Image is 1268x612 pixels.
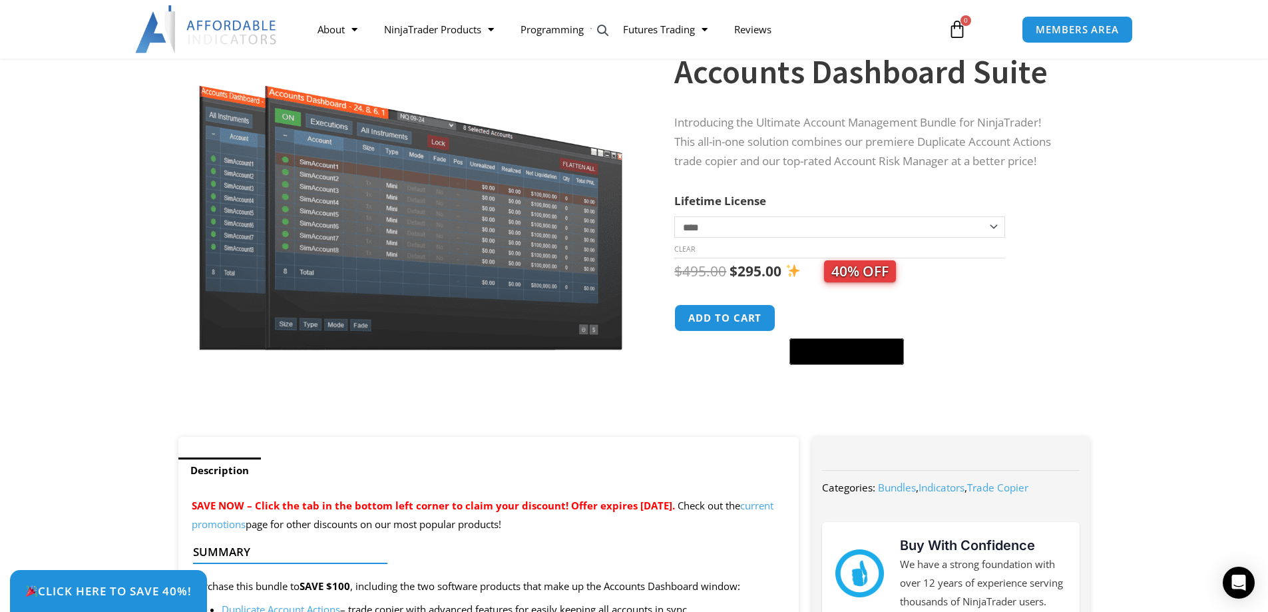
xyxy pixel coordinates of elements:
bdi: 295.00 [730,262,781,280]
h3: Buy With Confidence [900,535,1066,555]
span: 40% OFF [824,260,896,282]
span: Categories: [822,481,875,494]
p: Introducing the Ultimate Account Management Bundle for NinjaTrader! This all-in-one solution comb... [674,113,1063,171]
img: 🎉 [26,585,37,597]
a: Reviews [721,14,785,45]
a: Indicators [919,481,964,494]
a: Trade Copier [967,481,1028,494]
bdi: 495.00 [674,262,726,280]
img: mark thumbs good 43913 | Affordable Indicators – NinjaTrader [835,549,883,597]
a: Futures Trading [610,14,721,45]
a: NinjaTrader Products [371,14,507,45]
nav: Menu [304,14,933,45]
span: , , [878,481,1028,494]
a: 0 [928,10,986,49]
span: SAVE NOW – Click the tab in the bottom left corner to claim your discount! Offer expires [DATE]. [192,499,675,512]
a: Description [178,458,261,483]
a: MEMBERS AREA [1022,16,1133,43]
p: We have a strong foundation with over 12 years of experience serving thousands of NinjaTrader users. [900,555,1066,611]
p: Check out the page for other discounts on our most popular products! [192,497,786,534]
iframe: Secure express checkout frame [787,302,907,334]
span: 0 [960,15,971,26]
span: $ [730,262,738,280]
label: Lifetime License [674,193,766,208]
iframe: PayPal Message 1 [674,373,1063,385]
a: View full-screen image gallery [591,19,615,43]
div: Open Intercom Messenger [1223,567,1255,599]
span: $ [674,262,682,280]
h1: Accounts Dashboard Suite [674,49,1063,95]
button: Add to cart [674,304,775,332]
span: Click Here to save 40%! [25,585,192,597]
a: 🎉Click Here to save 40%! [10,570,207,612]
img: ✨ [786,264,800,278]
img: LogoAI | Affordable Indicators – NinjaTrader [135,5,278,53]
a: Bundles [878,481,916,494]
h4: Summary [193,545,774,559]
button: Buy with GPay [789,338,904,365]
a: About [304,14,371,45]
a: Programming [507,14,610,45]
a: Clear options [674,244,695,254]
span: MEMBERS AREA [1036,25,1119,35]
